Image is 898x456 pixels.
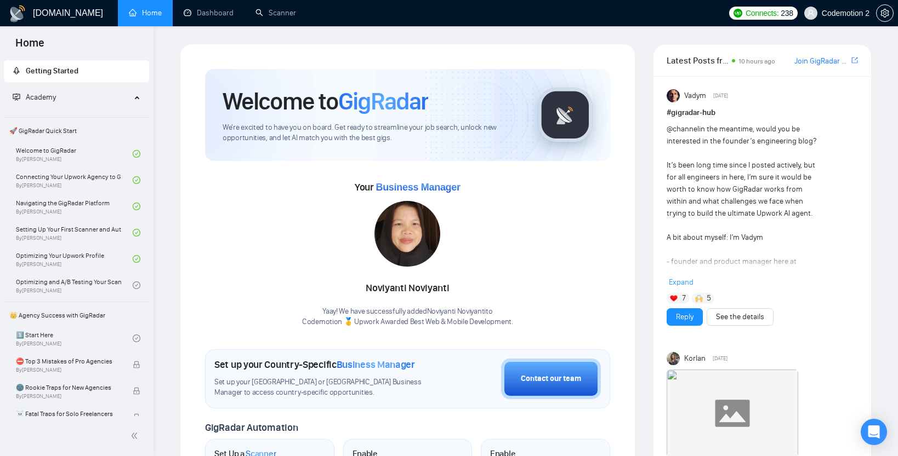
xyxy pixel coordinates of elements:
a: 1️⃣ Start HereBy[PERSON_NAME] [16,326,133,350]
a: Join GigRadar Slack Community [794,55,849,67]
span: lock [133,361,140,368]
span: Academy [26,93,56,102]
div: Contact our team [521,373,581,385]
span: ☠️ Fatal Traps for Solo Freelancers [16,408,121,419]
a: dashboardDashboard [184,8,234,18]
span: rocket [13,67,20,74]
span: lock [133,387,140,395]
li: Getting Started [4,60,149,82]
span: 7 [682,293,686,304]
img: gigradar-logo.png [538,88,593,142]
a: homeHome [129,8,162,18]
span: Expand [669,278,694,287]
span: 5 [707,293,711,304]
span: Getting Started [26,66,78,76]
img: 1700835522379-IMG-20231107-WA0007.jpg [374,201,440,267]
span: Academy [13,93,56,102]
img: ❤️ [670,295,678,302]
span: GigRadar [338,86,428,116]
span: Vadym [684,90,706,102]
div: Open Intercom Messenger [861,419,887,445]
span: We're excited to have you on board. Get ready to streamline your job search, unlock new opportuni... [223,123,520,143]
span: 🚀 GigRadar Quick Start [5,120,148,142]
img: 🙌 [695,295,703,302]
span: lock [133,413,140,421]
a: Welcome to GigRadarBy[PERSON_NAME] [16,142,133,166]
span: Latest Posts from the GigRadar Community [667,54,729,67]
span: Set up your [GEOGRAPHIC_DATA] or [GEOGRAPHIC_DATA] Business Manager to access country-specific op... [214,377,446,398]
span: user [807,9,815,17]
a: Optimizing and A/B Testing Your Scanner for Better ResultsBy[PERSON_NAME] [16,273,133,297]
span: Home [7,35,53,58]
span: 👑 Agency Success with GigRadar [5,304,148,326]
a: export [851,55,858,66]
a: Connecting Your Upwork Agency to GigRadarBy[PERSON_NAME] [16,168,133,192]
span: check-circle [133,255,140,263]
h1: Set up your Country-Specific [214,359,415,371]
span: Korlan [684,353,706,365]
span: Business Manager [376,182,460,193]
span: check-circle [133,281,140,289]
button: Contact our team [501,359,601,399]
span: double-left [130,430,141,441]
span: check-circle [133,334,140,342]
a: Reply [676,311,694,323]
img: logo [9,5,26,22]
span: GigRadar Automation [205,422,298,434]
button: setting [876,4,894,22]
h1: Welcome to [223,86,428,116]
span: By [PERSON_NAME] [16,393,121,400]
a: setting [876,9,894,18]
span: check-circle [133,229,140,236]
div: Noviyanti Noviyanti [302,279,513,298]
span: Your [355,181,461,193]
a: Setting Up Your First Scanner and Auto-BidderBy[PERSON_NAME] [16,221,133,245]
img: Vadym [667,89,680,102]
button: See the details [707,308,774,326]
a: searchScanner [255,8,296,18]
a: Navigating the GigRadar PlatformBy[PERSON_NAME] [16,194,133,218]
span: 🌚 Rookie Traps for New Agencies [16,382,121,393]
h1: # gigradar-hub [667,107,858,119]
div: Yaay! We have successfully added Noviyanti Noviyanti to [302,307,513,327]
span: Connects: [746,7,778,19]
p: Codemotion 🥇 Upwork Awarded Best Web & Mobile Development . [302,317,513,327]
img: upwork-logo.png [734,9,742,18]
span: check-circle [133,203,140,210]
span: fund-projection-screen [13,93,20,101]
span: check-circle [133,150,140,158]
span: @channel [667,124,699,134]
span: By [PERSON_NAME] [16,367,121,373]
span: ⛔ Top 3 Mistakes of Pro Agencies [16,356,121,367]
span: 238 [781,7,793,19]
span: [DATE] [713,91,728,101]
img: Korlan [667,352,680,365]
span: export [851,56,858,65]
span: check-circle [133,176,140,184]
a: Optimizing Your Upwork ProfileBy[PERSON_NAME] [16,247,133,271]
span: [DATE] [713,354,728,363]
a: See the details [716,311,764,323]
button: Reply [667,308,703,326]
span: 10 hours ago [738,57,775,65]
span: Business Manager [337,359,415,371]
